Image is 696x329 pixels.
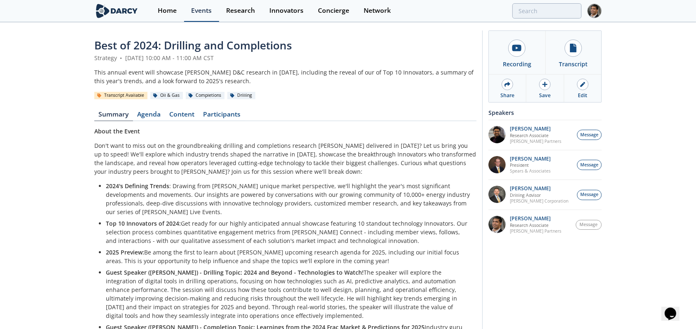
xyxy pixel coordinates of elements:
div: Edit [578,92,587,99]
div: Home [158,7,177,14]
div: Completions [186,92,224,99]
span: Message [580,162,598,168]
button: Message [577,160,602,170]
strong: 2025 Preview: [106,248,144,256]
span: Message [579,222,598,228]
p: : Drawing from [PERSON_NAME] unique market perspective, we'll highlight the year's most significa... [106,182,471,216]
div: Share [500,92,514,99]
img: 92797456-ae33-4003-90ad-aa7d548e479e [488,126,506,143]
a: Edit [564,75,601,102]
p: Research Associate [510,222,562,228]
strong: 2024's Defining Trends [106,182,169,190]
div: Oil & Gas [150,92,183,99]
p: Don't want to miss out on the groundbreaking drilling and completions research [PERSON_NAME] deli... [94,141,476,176]
img: 137cc901-a135-4bda-8b82-bd6dce1982b8 [488,156,506,173]
img: Profile [587,4,602,18]
img: 728ba14a-3f69-4a87-b4ff-c5a078d5d83e [488,186,506,203]
p: [PERSON_NAME] [510,186,569,191]
div: Transcript [559,60,588,68]
p: Drilling Advisor [510,192,569,198]
p: Spears & Associates [510,168,551,174]
div: Save [539,92,551,99]
img: logo-wide.svg [94,4,139,18]
input: Advanced Search [512,3,582,19]
p: [PERSON_NAME] [510,156,551,162]
button: Message [576,220,602,230]
div: Research [226,7,255,14]
p: Be among the first to learn about [PERSON_NAME] upcoming research agenda for 2025, including our ... [106,248,471,265]
div: Recording [503,60,531,68]
div: Drilling [227,92,255,99]
strong: Guest Speaker ([PERSON_NAME]) - Drilling Topic: 2024 and Beyond - Technologies to Watch! [106,268,364,276]
strong: Top 10 Innovators of 2024: [106,219,181,227]
div: Transcript Available [94,92,147,99]
div: Speakers [488,105,602,120]
button: Message [577,130,602,140]
p: [PERSON_NAME] Corporation [510,198,569,204]
span: Message [580,132,598,138]
span: Best of 2024: Drilling and Completions [94,38,292,53]
p: President [510,162,551,168]
div: Innovators [269,7,304,14]
a: Recording [489,31,545,74]
strong: About the Event [94,127,140,135]
div: Strategy [DATE] 10:00 AM - 11:00 AM CST [94,54,476,62]
div: This annual event will showcase [PERSON_NAME] D&C research in [DATE], including the reveal of our... [94,68,476,85]
div: Network [364,7,391,14]
span: Message [580,191,598,198]
a: Content [165,111,199,121]
a: Agenda [133,111,165,121]
div: Concierge [318,7,349,14]
a: Transcript [545,31,602,74]
p: [PERSON_NAME] Partners [510,228,562,234]
p: Research Associate [510,133,562,138]
p: [PERSON_NAME] Partners [510,138,562,144]
p: [PERSON_NAME] [510,216,562,222]
button: Message [577,190,602,200]
p: [PERSON_NAME] [510,126,562,132]
p: Get ready for our highly anticipated annual showcase featuring 10 standout technology Innovators.... [106,219,471,245]
p: The speaker will explore the integration of digital tools in drilling operations, focusing on how... [106,268,471,320]
a: Participants [199,111,245,121]
div: Events [191,7,212,14]
iframe: chat widget [661,296,688,321]
a: Summary [94,111,133,121]
img: 947f7ed3-29f3-47f9-bcd4-3b2caa58d322 [488,216,506,233]
span: • [119,54,124,62]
